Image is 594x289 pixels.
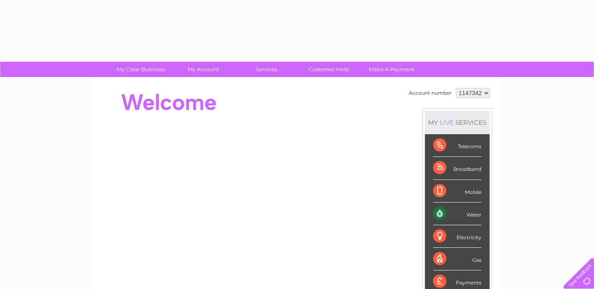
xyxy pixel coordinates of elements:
a: Services [232,62,300,77]
div: Electricity [433,225,481,248]
a: My Clear Business [107,62,175,77]
div: Water [433,203,481,225]
div: Mobile [433,180,481,203]
a: Make A Payment [358,62,426,77]
div: LIVE [438,119,455,126]
td: Account number [407,86,454,100]
div: Broadband [433,157,481,179]
a: Customer Help [295,62,363,77]
div: MY SERVICES [425,111,490,134]
div: Gas [433,248,481,270]
a: My Account [170,62,238,77]
div: Telecoms [433,134,481,157]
